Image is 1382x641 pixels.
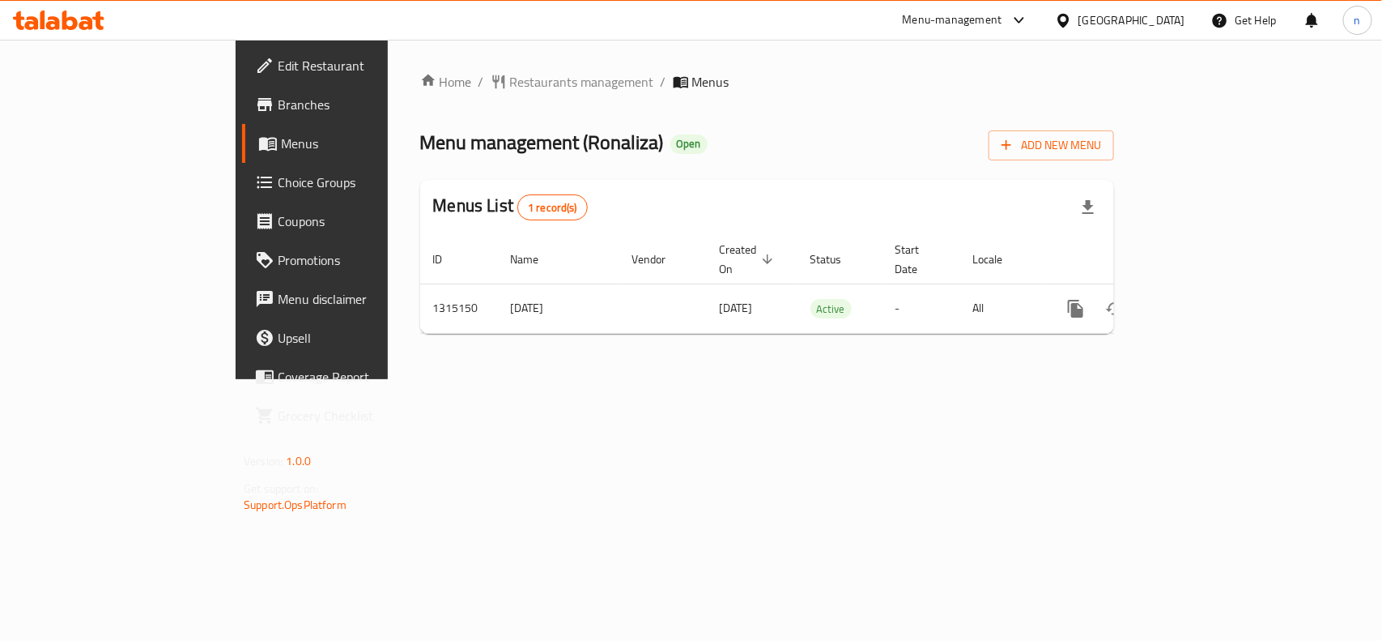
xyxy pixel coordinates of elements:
[420,72,1114,92] nav: breadcrumb
[810,300,852,318] span: Active
[242,241,466,280] a: Promotions
[903,11,1002,30] div: Menu-management
[278,173,453,192] span: Choice Groups
[278,56,453,75] span: Edit Restaurant
[517,194,588,220] div: Total records count
[281,134,453,153] span: Menus
[242,124,466,163] a: Menus
[498,284,619,333] td: [DATE]
[433,194,588,220] h2: Menus List
[510,72,654,92] span: Restaurants management
[278,250,453,270] span: Promotions
[632,250,687,269] span: Vendor
[810,299,852,318] div: Active
[244,478,318,499] span: Get support on:
[242,85,466,124] a: Branches
[242,202,466,241] a: Coupons
[960,284,1044,333] td: All
[670,135,708,154] div: Open
[278,289,453,309] span: Menu disclaimer
[491,72,654,92] a: Restaurants management
[1095,289,1134,328] button: Change Status
[242,396,466,435] a: Grocery Checklist
[1057,289,1095,328] button: more
[433,250,464,269] span: ID
[661,72,666,92] li: /
[242,46,466,85] a: Edit Restaurant
[478,72,484,92] li: /
[420,124,664,160] span: Menu management ( Ronaliza )
[692,72,729,92] span: Menus
[278,95,453,114] span: Branches
[1001,135,1101,156] span: Add New Menu
[278,367,453,387] span: Coverage Report
[511,250,560,269] span: Name
[720,297,753,318] span: [DATE]
[720,240,778,279] span: Created On
[242,163,466,202] a: Choice Groups
[278,406,453,425] span: Grocery Checklist
[1354,11,1361,29] span: n
[989,130,1114,160] button: Add New Menu
[286,451,311,472] span: 1.0.0
[670,137,708,151] span: Open
[1044,235,1225,284] th: Actions
[278,328,453,348] span: Upsell
[882,284,960,333] td: -
[242,280,466,318] a: Menu disclaimer
[242,318,466,357] a: Upsell
[244,494,347,515] a: Support.OpsPlatform
[895,240,941,279] span: Start Date
[244,451,283,472] span: Version:
[1069,188,1108,227] div: Export file
[1078,11,1185,29] div: [GEOGRAPHIC_DATA]
[518,200,587,216] span: 1 record(s)
[278,212,453,231] span: Coupons
[242,357,466,396] a: Coverage Report
[810,250,863,269] span: Status
[420,235,1225,334] table: enhanced table
[973,250,1024,269] span: Locale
